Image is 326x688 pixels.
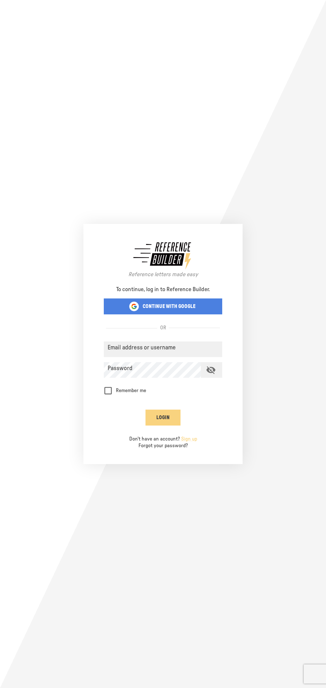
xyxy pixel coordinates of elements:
[160,325,166,331] p: OR
[181,436,197,441] a: Sign up
[131,239,195,271] img: logo
[145,410,181,426] button: Login
[116,286,210,293] p: To continue, log in to Reference Builder.
[129,436,197,442] p: Don't have an account?
[104,298,222,314] button: CONTINUE WITH GOOGLE
[138,443,188,448] a: Forgot your password?
[203,362,218,377] button: toggle password visibility
[116,387,146,394] p: Remember me
[128,271,198,278] p: Reference letters made easy
[143,303,195,310] p: CONTINUE WITH GOOGLE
